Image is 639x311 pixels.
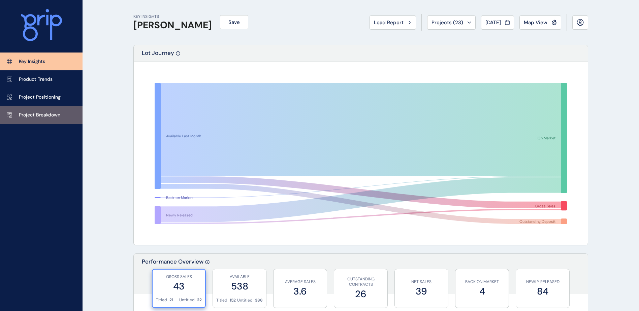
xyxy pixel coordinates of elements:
button: Load Report [370,15,416,30]
p: KEY INSIGHTS [133,14,212,20]
label: 43 [156,280,202,293]
p: Project Positioning [19,94,61,101]
label: 3.6 [277,285,323,298]
label: 39 [398,285,445,298]
p: NEWLY RELEASED [519,279,566,285]
button: Projects (23) [427,15,476,30]
p: 21 [169,297,173,303]
span: Projects ( 23 ) [432,19,463,26]
p: Untitled [237,298,253,303]
p: Titled [216,298,227,303]
label: 84 [519,285,566,298]
label: 538 [216,280,263,293]
span: Save [228,19,240,26]
button: Save [220,15,248,29]
p: Untitled [179,297,195,303]
span: Map View [524,19,547,26]
button: [DATE] [481,15,514,30]
p: Performance Overview [142,258,203,294]
label: 26 [338,287,384,301]
h1: [PERSON_NAME] [133,20,212,31]
p: OUTSTANDING CONTRACTS [338,276,384,288]
label: 4 [459,285,505,298]
p: 152 [230,298,236,303]
p: AVAILABLE [216,274,263,280]
p: Lot Journey [142,49,174,62]
span: [DATE] [485,19,501,26]
p: BACK ON MARKET [459,279,505,285]
p: NET SALES [398,279,445,285]
span: Load Report [374,19,404,26]
p: Titled [156,297,167,303]
p: AVERAGE SALES [277,279,323,285]
p: Key Insights [19,58,45,65]
p: 386 [255,298,263,303]
button: Map View [519,15,561,30]
p: GROSS SALES [156,274,202,280]
p: Project Breakdown [19,112,60,118]
p: 22 [197,297,202,303]
p: Product Trends [19,76,53,83]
